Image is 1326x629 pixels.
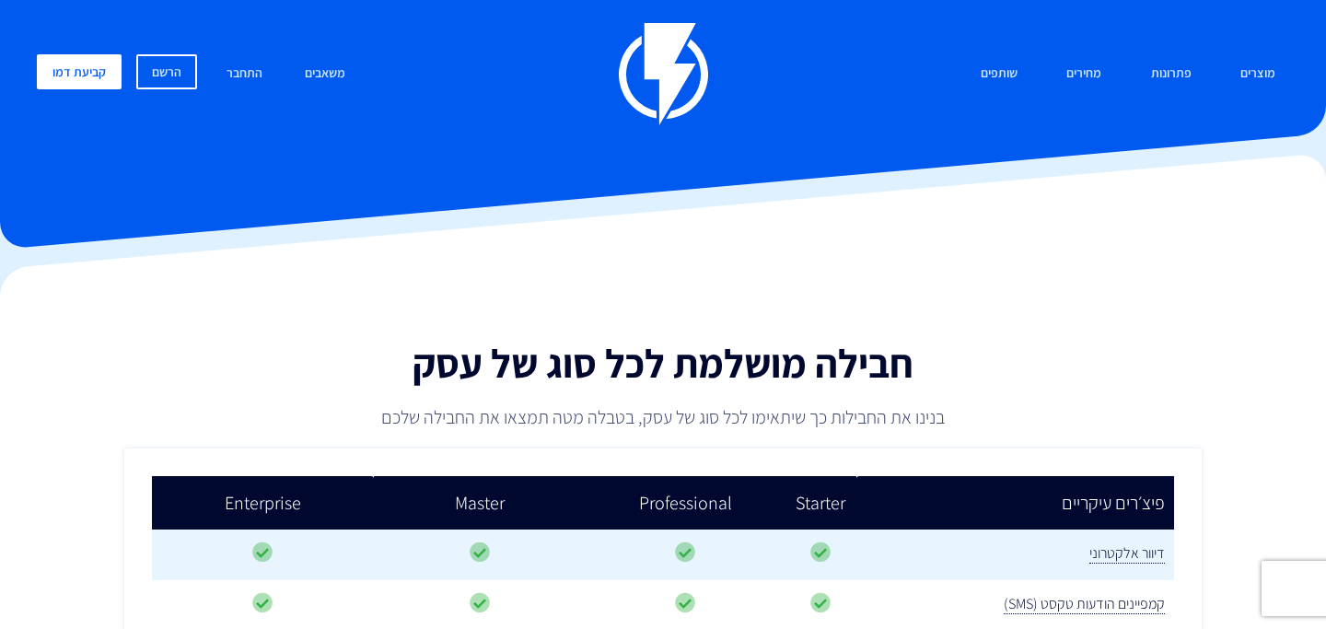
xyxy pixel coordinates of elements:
[1004,594,1165,614] span: קמפיינים הודעות טקסט (SMS)
[1053,54,1115,94] a: מחירים
[37,54,122,89] a: קביעת דמו
[244,342,1082,386] h1: חבילה מושלמת לכל סוג של עסק
[1227,54,1289,94] a: מוצרים
[244,404,1082,430] p: בנינו את החבילות כך שיתאימו לכל סוג של עסק, בטבלה מטה תמצאו את החבילה שלכם
[374,476,586,530] td: Master
[586,476,785,530] td: Professional
[213,54,276,94] a: התחבר
[152,476,374,530] td: Enterprise
[856,476,1174,530] td: פיצ׳רים עיקריים
[785,476,856,530] td: Starter
[967,54,1031,94] a: שותפים
[1137,54,1205,94] a: פתרונות
[291,54,359,94] a: משאבים
[136,54,197,89] a: הרשם
[1089,543,1165,564] span: דיוור אלקטרוני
